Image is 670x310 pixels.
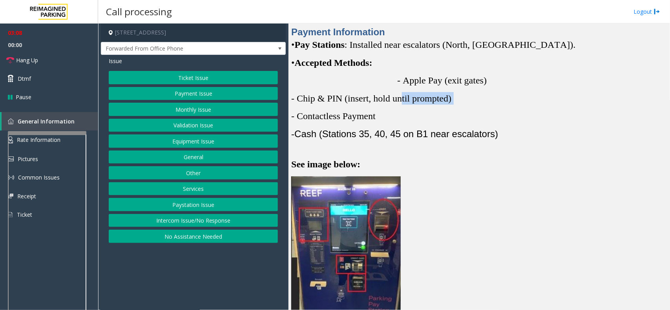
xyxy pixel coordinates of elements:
span: General Information [18,118,75,125]
span: Dtmf [18,74,31,83]
h4: [STREET_ADDRESS] [101,24,286,42]
h3: Call processing [102,2,176,21]
button: General [109,150,278,164]
span: Pause [16,93,31,101]
span: Accepted Methods: [295,58,372,68]
img: logout [654,7,660,16]
button: Validation Issue [109,119,278,132]
span: - [291,129,294,139]
button: No Assistance Needed [109,230,278,243]
span: Pay Stations [295,40,345,50]
img: 'icon' [8,118,14,124]
span: Forwarded From Office Phone [101,42,248,55]
span: Payment Information [291,27,385,37]
button: Paystation Issue [109,198,278,211]
a: General Information [2,112,98,131]
span: : Installed near escalators (North, [GEOGRAPHIC_DATA]). [345,40,576,50]
span: • [291,58,294,68]
span: See image below: [291,159,360,169]
span: - Contactless Payment [291,111,376,121]
button: Equipment Issue [109,134,278,148]
button: Payment Issue [109,87,278,100]
button: Ticket Issue [109,71,278,84]
span: - Chip & PIN (insert, hold until prompted) [291,93,451,103]
span: - Apple Pay (exit gates) [397,75,487,85]
button: Monthly Issue [109,103,278,116]
button: Other [109,166,278,179]
span: Cash (Stations 35, 40, 45 on B1 near escalators) [294,129,498,139]
span: Hang Up [16,56,38,64]
a: Logout [633,7,660,16]
span: Issue [109,57,122,65]
button: Services [109,182,278,196]
span: • [291,40,294,50]
button: Intercom Issue/No Response [109,214,278,227]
